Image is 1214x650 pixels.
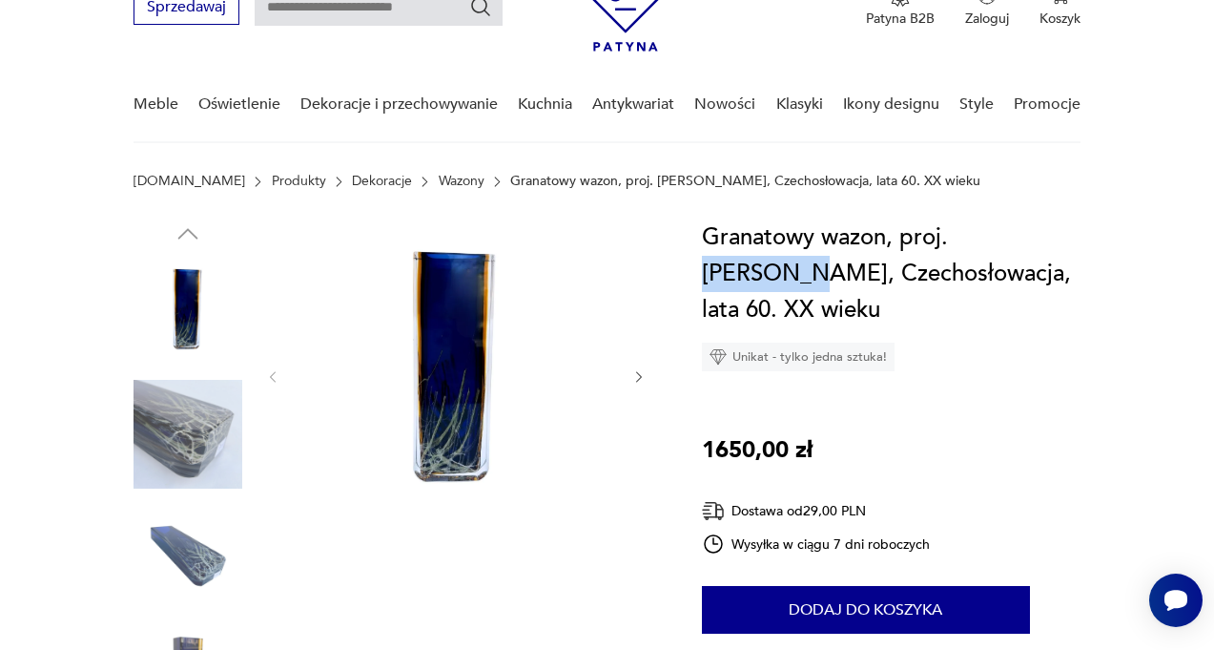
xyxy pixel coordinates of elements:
[710,348,727,366] img: Ikona diamentu
[134,380,242,489] img: Zdjęcie produktu Granatowy wazon, proj. Pavel Hlava, Czechosłowacja, lata 60. XX wieku
[134,174,245,189] a: [DOMAIN_NAME]
[592,68,674,141] a: Antykwariat
[1149,574,1203,627] iframe: Smartsupp widget button
[702,499,931,523] div: Dostawa od 29,00 PLN
[300,68,498,141] a: Dekoracje i przechowywanie
[518,68,572,141] a: Kuchnia
[272,174,326,189] a: Produkty
[198,68,280,141] a: Oświetlenie
[134,501,242,610] img: Zdjęcie produktu Granatowy wazon, proj. Pavel Hlava, Czechosłowacja, lata 60. XX wieku
[694,68,755,141] a: Nowości
[352,174,412,189] a: Dekoracje
[702,220,1080,328] h1: Granatowy wazon, proj. [PERSON_NAME], Czechosłowacja, lata 60. XX wieku
[702,533,931,556] div: Wysyłka w ciągu 7 dni roboczych
[1014,68,1080,141] a: Promocje
[702,586,1030,634] button: Dodaj do koszyka
[299,220,611,532] img: Zdjęcie produktu Granatowy wazon, proj. Pavel Hlava, Czechosłowacja, lata 60. XX wieku
[702,432,813,469] p: 1650,00 zł
[843,68,939,141] a: Ikony designu
[134,68,178,141] a: Meble
[134,2,239,15] a: Sprzedawaj
[776,68,823,141] a: Klasyki
[965,10,1009,28] p: Zaloguj
[866,10,935,28] p: Patyna B2B
[1039,10,1080,28] p: Koszyk
[959,68,994,141] a: Style
[702,499,725,523] img: Ikona dostawy
[439,174,484,189] a: Wazony
[510,174,980,189] p: Granatowy wazon, proj. [PERSON_NAME], Czechosłowacja, lata 60. XX wieku
[702,343,895,371] div: Unikat - tylko jedna sztuka!
[134,258,242,367] img: Zdjęcie produktu Granatowy wazon, proj. Pavel Hlava, Czechosłowacja, lata 60. XX wieku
